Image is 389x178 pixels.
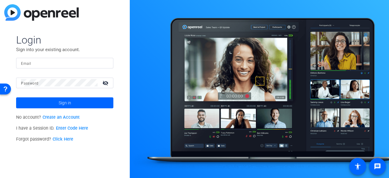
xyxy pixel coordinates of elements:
[21,81,38,86] mat-label: Password
[16,126,88,131] span: I have a Session ID.
[16,97,113,108] button: Sign in
[16,115,80,120] span: No account?
[16,33,113,46] span: Login
[4,4,79,21] img: blue-gradient.svg
[16,137,73,142] span: Forgot password?
[374,163,381,170] mat-icon: message
[16,46,113,53] p: Sign into your existing account.
[99,79,113,87] mat-icon: visibility_off
[43,115,80,120] a: Create an Account
[59,95,71,110] span: Sign in
[21,61,31,66] mat-label: Email
[21,59,108,67] input: Enter Email Address
[354,163,361,170] mat-icon: accessibility
[56,126,88,131] a: Enter Code Here
[53,137,73,142] a: Click Here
